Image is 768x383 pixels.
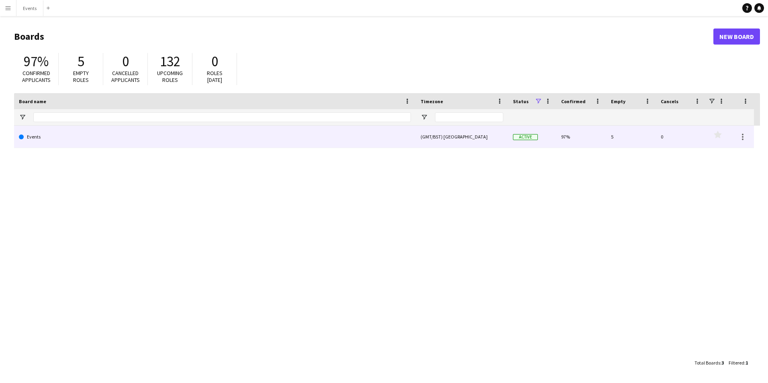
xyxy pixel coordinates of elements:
span: 132 [160,53,180,70]
span: Empty [611,98,625,104]
button: Open Filter Menu [421,114,428,121]
div: 0 [656,126,706,148]
span: Confirmed applicants [22,69,51,84]
button: Open Filter Menu [19,114,26,121]
h1: Boards [14,31,713,43]
a: New Board [713,29,760,45]
span: 97% [24,53,49,70]
input: Timezone Filter Input [435,112,503,122]
span: Total Boards [694,360,720,366]
a: Events [19,126,411,148]
span: Status [513,98,529,104]
span: 1 [746,360,748,366]
span: Active [513,134,538,140]
span: 0 [122,53,129,70]
span: 5 [78,53,84,70]
span: Confirmed [561,98,586,104]
div: : [729,355,748,371]
span: Roles [DATE] [207,69,223,84]
span: Board name [19,98,46,104]
div: 97% [556,126,606,148]
span: Upcoming roles [157,69,183,84]
div: 5 [606,126,656,148]
input: Board name Filter Input [33,112,411,122]
div: : [694,355,724,371]
div: (GMT/BST) [GEOGRAPHIC_DATA] [416,126,508,148]
span: 3 [721,360,724,366]
span: 0 [211,53,218,70]
span: Cancelled applicants [111,69,140,84]
span: Empty roles [73,69,89,84]
button: Events [16,0,43,16]
span: Filtered [729,360,744,366]
span: Timezone [421,98,443,104]
span: Cancels [661,98,678,104]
